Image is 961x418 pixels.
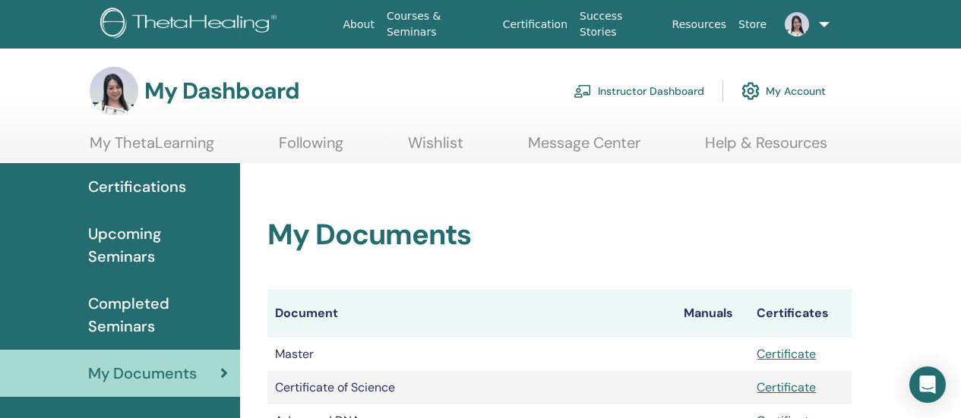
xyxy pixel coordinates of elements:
span: Completed Seminars [88,292,228,338]
h2: My Documents [267,218,852,253]
a: Help & Resources [705,134,827,163]
th: Certificates [749,289,852,338]
a: Certificate [757,346,816,362]
a: Store [732,11,773,39]
span: Upcoming Seminars [88,222,228,268]
a: Certificate [757,379,816,395]
a: My ThetaLearning [90,134,214,163]
span: My Documents [88,362,197,385]
td: Master [267,338,676,371]
h3: My Dashboard [144,77,299,105]
img: chalkboard-teacher.svg [574,84,592,98]
img: cog.svg [741,78,760,104]
img: default.jpg [785,12,809,36]
a: Instructor Dashboard [574,74,704,108]
img: logo.png [100,8,282,42]
td: Certificate of Science [267,371,676,404]
a: Message Center [528,134,640,163]
th: Manuals [676,289,749,338]
a: Courses & Seminars [381,2,497,46]
a: Wishlist [408,134,463,163]
img: default.jpg [90,67,138,115]
span: Certifications [88,175,186,198]
a: Resources [666,11,733,39]
a: My Account [741,74,826,108]
th: Document [267,289,676,338]
a: About [337,11,381,39]
a: Success Stories [574,2,665,46]
div: Open Intercom Messenger [909,366,946,403]
a: Following [279,134,343,163]
a: Certification [497,11,574,39]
